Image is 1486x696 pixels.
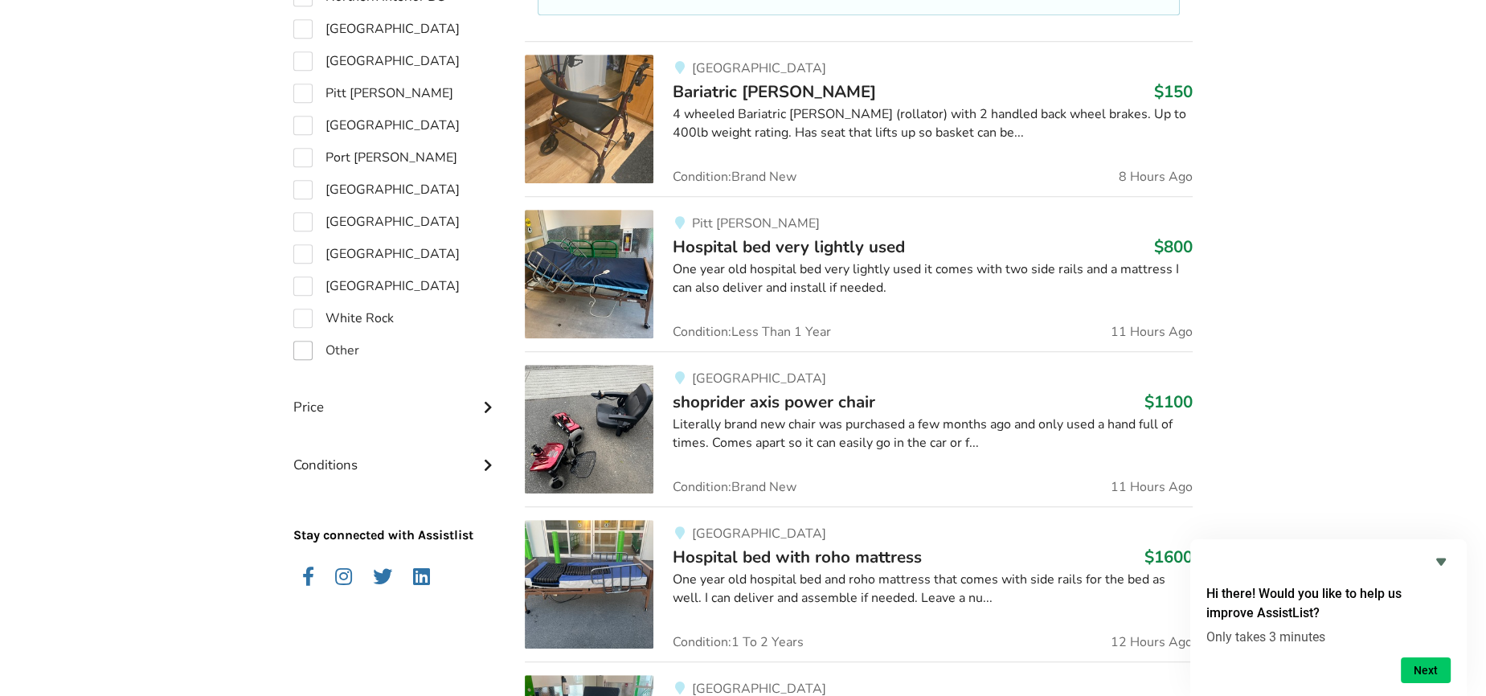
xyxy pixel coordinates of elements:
[525,520,653,649] img: bedroom equipment-hospital bed with roho mattress
[1401,657,1451,683] button: Next question
[673,235,905,258] span: Hospital bed very lightly used
[293,84,453,103] label: Pitt [PERSON_NAME]
[673,391,875,413] span: shoprider axis power chair
[673,636,804,649] span: Condition: 1 To 2 Years
[691,215,819,232] span: Pitt [PERSON_NAME]
[1206,584,1451,623] h2: Hi there! Would you like to help us improve AssistList?
[293,424,499,481] div: Conditions
[293,481,499,545] p: Stay connected with Assistlist
[1111,636,1193,649] span: 12 Hours Ago
[525,351,1193,506] a: mobility-shoprider axis power chair [GEOGRAPHIC_DATA]shoprider axis power chair$1100Literally bra...
[673,170,796,183] span: Condition: Brand New
[1111,481,1193,493] span: 11 Hours Ago
[1119,170,1193,183] span: 8 Hours Ago
[525,365,653,493] img: mobility-shoprider axis power chair
[525,55,653,183] img: mobility-bariatric walker
[293,116,460,135] label: [GEOGRAPHIC_DATA]
[691,525,825,542] span: [GEOGRAPHIC_DATA]
[293,51,460,71] label: [GEOGRAPHIC_DATA]
[1111,325,1193,338] span: 11 Hours Ago
[293,276,460,296] label: [GEOGRAPHIC_DATA]
[525,506,1193,661] a: bedroom equipment-hospital bed with roho mattress [GEOGRAPHIC_DATA]Hospital bed with roho mattres...
[691,370,825,387] span: [GEOGRAPHIC_DATA]
[673,260,1193,297] div: One year old hospital bed very lightly used it comes with two side rails and a mattress I can als...
[691,59,825,77] span: [GEOGRAPHIC_DATA]
[673,546,922,568] span: Hospital bed with roho mattress
[525,210,653,338] img: bedroom equipment-hospital bed very lightly used
[293,212,460,231] label: [GEOGRAPHIC_DATA]
[673,481,796,493] span: Condition: Brand New
[293,148,457,167] label: Port [PERSON_NAME]
[673,571,1193,608] div: One year old hospital bed and roho mattress that comes with side rails for the bed as well. I can...
[673,416,1193,452] div: Literally brand new chair was purchased a few months ago and only used a hand full of times. Come...
[293,341,359,360] label: Other
[1154,236,1193,257] h3: $800
[525,196,1193,351] a: bedroom equipment-hospital bed very lightly usedPitt [PERSON_NAME]Hospital bed very lightly used$...
[1206,552,1451,683] div: Hi there! Would you like to help us improve AssistList?
[673,80,876,103] span: Bariatric [PERSON_NAME]
[293,309,394,328] label: White Rock
[293,180,460,199] label: [GEOGRAPHIC_DATA]
[525,41,1193,196] a: mobility-bariatric walker [GEOGRAPHIC_DATA]Bariatric [PERSON_NAME]$1504 wheeled Bariatric [PERSON...
[673,325,831,338] span: Condition: Less Than 1 Year
[1144,391,1193,412] h3: $1100
[1431,552,1451,571] button: Hide survey
[1144,547,1193,567] h3: $1600
[293,366,499,424] div: Price
[673,105,1193,142] div: 4 wheeled Bariatric [PERSON_NAME] (rollator) with 2 handled back wheel brakes. Up to 400lb weight...
[293,244,460,264] label: [GEOGRAPHIC_DATA]
[293,19,460,39] label: [GEOGRAPHIC_DATA]
[1154,81,1193,102] h3: $150
[1206,629,1451,645] p: Only takes 3 minutes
